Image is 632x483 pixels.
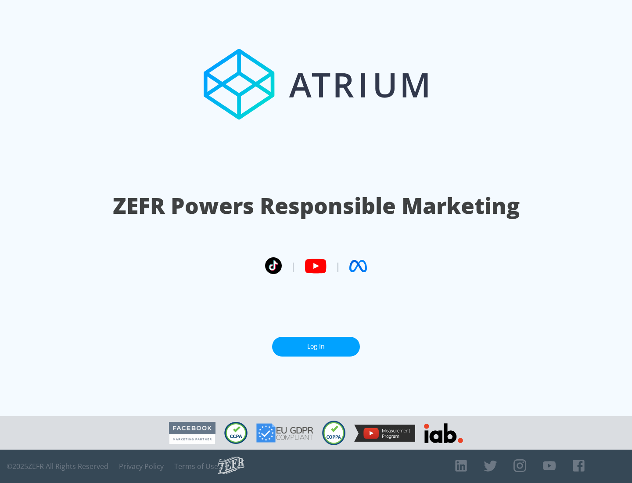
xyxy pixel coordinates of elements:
img: COPPA Compliant [322,421,345,445]
span: © 2025 ZEFR All Rights Reserved [7,462,108,471]
span: | [335,260,341,273]
img: IAB [424,423,463,443]
a: Log In [272,337,360,357]
img: Facebook Marketing Partner [169,422,215,444]
h1: ZEFR Powers Responsible Marketing [113,191,520,221]
a: Privacy Policy [119,462,164,471]
img: CCPA Compliant [224,422,248,444]
img: YouTube Measurement Program [354,425,415,442]
a: Terms of Use [174,462,218,471]
span: | [291,260,296,273]
img: GDPR Compliant [256,423,313,443]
